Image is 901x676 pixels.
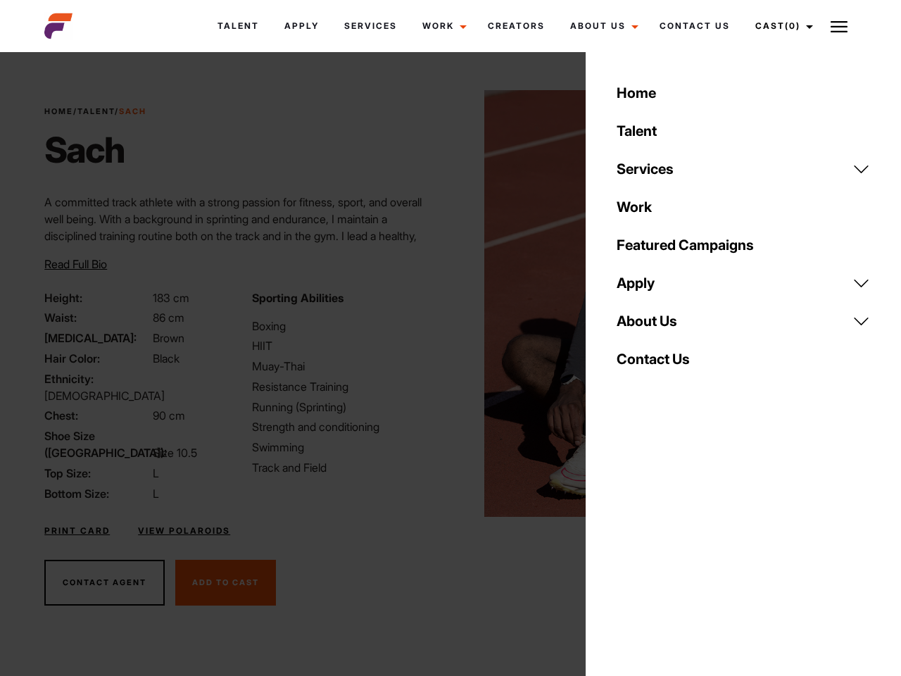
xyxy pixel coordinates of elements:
span: Bottom Size: [44,485,150,502]
a: Work [410,7,475,45]
button: Contact Agent [44,560,165,606]
a: View Polaroids [138,525,230,537]
a: Apply [272,7,332,45]
span: [DEMOGRAPHIC_DATA] [44,389,165,403]
a: Talent [205,7,272,45]
span: Add To Cast [192,577,259,587]
span: / / [44,106,146,118]
span: Chest: [44,407,150,424]
a: Home [608,74,878,112]
li: HIIT [252,337,442,354]
strong: Sach [119,106,146,116]
a: Home [44,106,73,116]
a: Talent [608,112,878,150]
span: Hair Color: [44,350,150,367]
span: Brown [153,331,184,345]
a: Services [608,150,878,188]
a: About Us [608,302,878,340]
span: 90 cm [153,408,185,423]
li: Muay-Thai [252,358,442,375]
span: Black [153,351,179,365]
span: Height: [44,289,150,306]
a: Contact Us [608,340,878,378]
a: Work [608,188,878,226]
a: Apply [608,264,878,302]
img: Burger icon [831,18,848,35]
a: Cast(0) [743,7,821,45]
img: cropped-aefm-brand-fav-22-square.png [44,12,73,40]
span: Top Size: [44,465,150,482]
span: Size 10.5 [153,446,197,460]
button: Read Full Bio [44,256,107,273]
a: Talent [77,106,115,116]
span: [MEDICAL_DATA]: [44,330,150,346]
span: Shoe Size ([GEOGRAPHIC_DATA]): [44,427,150,461]
span: L [153,487,159,501]
li: Track and Field [252,459,442,476]
span: L [153,466,159,480]
span: Read Full Bio [44,257,107,271]
span: (0) [785,20,800,31]
li: Running (Sprinting) [252,399,442,415]
a: Featured Campaigns [608,226,878,264]
li: Swimming [252,439,442,456]
li: Resistance Training [252,378,442,395]
h1: Sach [44,129,146,171]
strong: Sporting Abilities [252,291,344,305]
li: Strength and conditioning [252,418,442,435]
a: Creators [475,7,557,45]
a: About Us [557,7,647,45]
span: Ethnicity: [44,370,150,387]
a: Contact Us [647,7,743,45]
button: Add To Cast [175,560,276,606]
span: 86 cm [153,311,184,325]
span: 183 cm [153,291,189,305]
span: Waist: [44,309,150,326]
li: Boxing [252,318,442,334]
a: Services [332,7,410,45]
a: Print Card [44,525,110,537]
p: A committed track athlete with a strong passion for fitness, sport, and overall well being. With ... [44,194,442,278]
